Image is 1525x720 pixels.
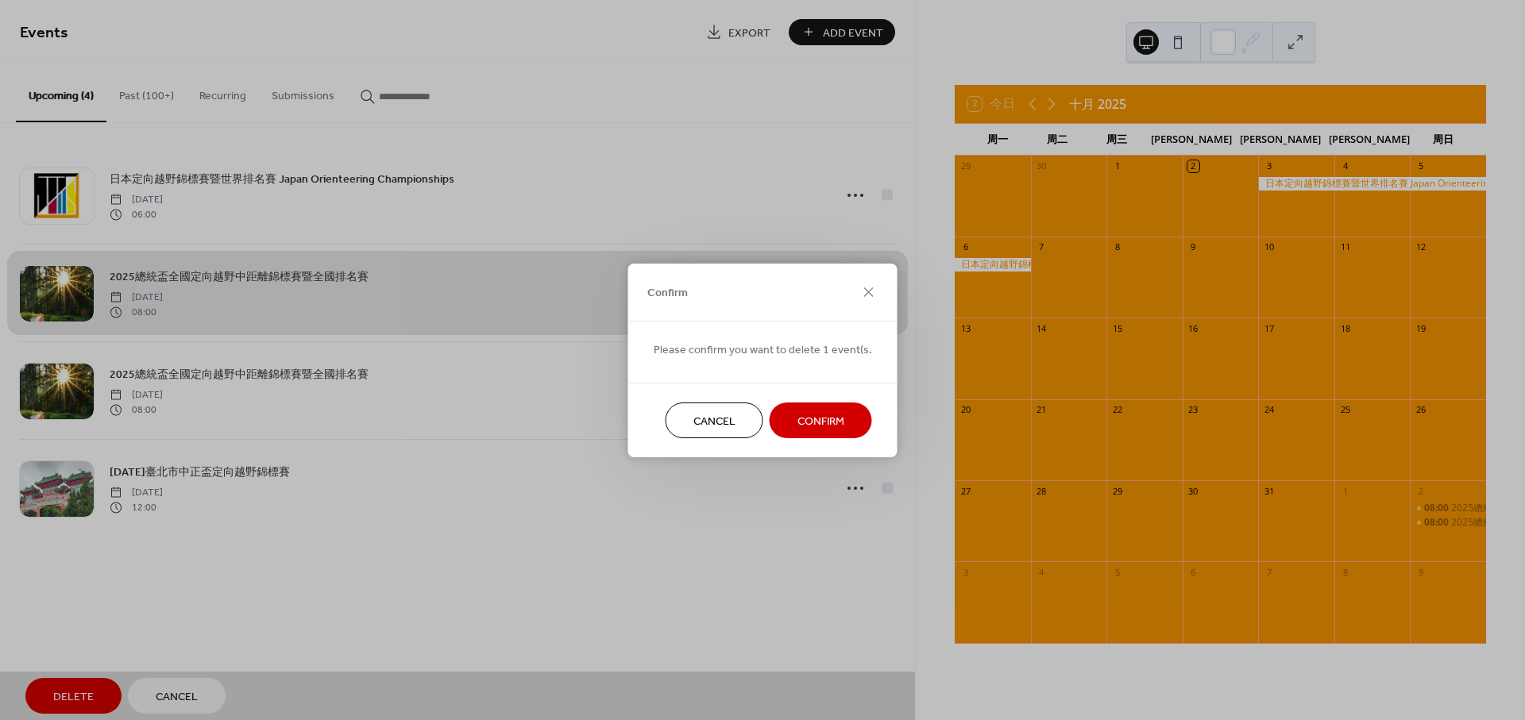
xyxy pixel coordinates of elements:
span: Confirm [647,285,688,302]
span: Please confirm you want to delete 1 event(s. [654,341,872,358]
span: Confirm [797,413,844,429]
button: Cancel [666,402,763,438]
span: Cancel [693,413,735,429]
button: Confirm [770,402,872,438]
